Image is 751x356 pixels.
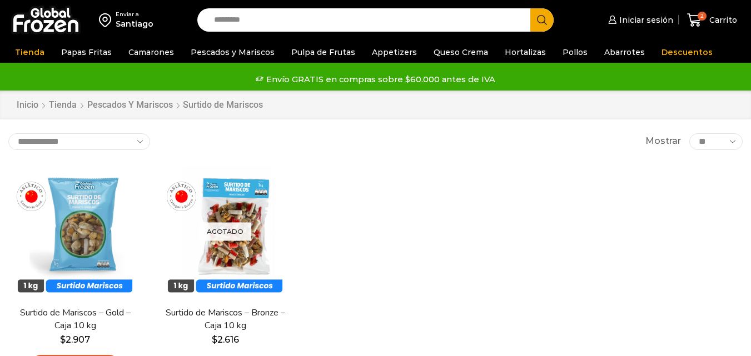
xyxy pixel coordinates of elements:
[645,135,681,148] span: Mostrar
[60,334,66,345] span: $
[56,42,117,63] a: Papas Fritas
[165,307,285,332] a: Surtido de Mariscos – Bronze – Caja 10 kg
[684,7,740,33] a: 2 Carrito
[428,42,494,63] a: Queso Crema
[605,9,673,31] a: Iniciar sesión
[185,42,280,63] a: Pescados y Mariscos
[116,18,153,29] div: Santiago
[99,11,116,29] img: address-field-icon.svg
[16,99,39,112] a: Inicio
[530,8,554,32] button: Search button
[116,11,153,18] div: Enviar a
[199,222,251,240] p: Agotado
[60,334,90,345] bdi: 2.907
[9,42,50,63] a: Tienda
[656,42,718,63] a: Descuentos
[87,99,173,112] a: Pescados y Mariscos
[616,14,673,26] span: Iniciar sesión
[599,42,650,63] a: Abarrotes
[15,307,135,332] a: Surtido de Mariscos – Gold – Caja 10 kg
[698,12,707,21] span: 2
[16,99,263,112] nav: Breadcrumb
[48,99,77,112] a: Tienda
[557,42,593,63] a: Pollos
[183,99,263,110] h1: Surtido de Mariscos
[707,14,737,26] span: Carrito
[212,334,217,345] span: $
[286,42,361,63] a: Pulpa de Frutas
[8,133,150,150] select: Pedido de la tienda
[123,42,180,63] a: Camarones
[366,42,422,63] a: Appetizers
[499,42,551,63] a: Hortalizas
[212,334,239,345] bdi: 2.616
